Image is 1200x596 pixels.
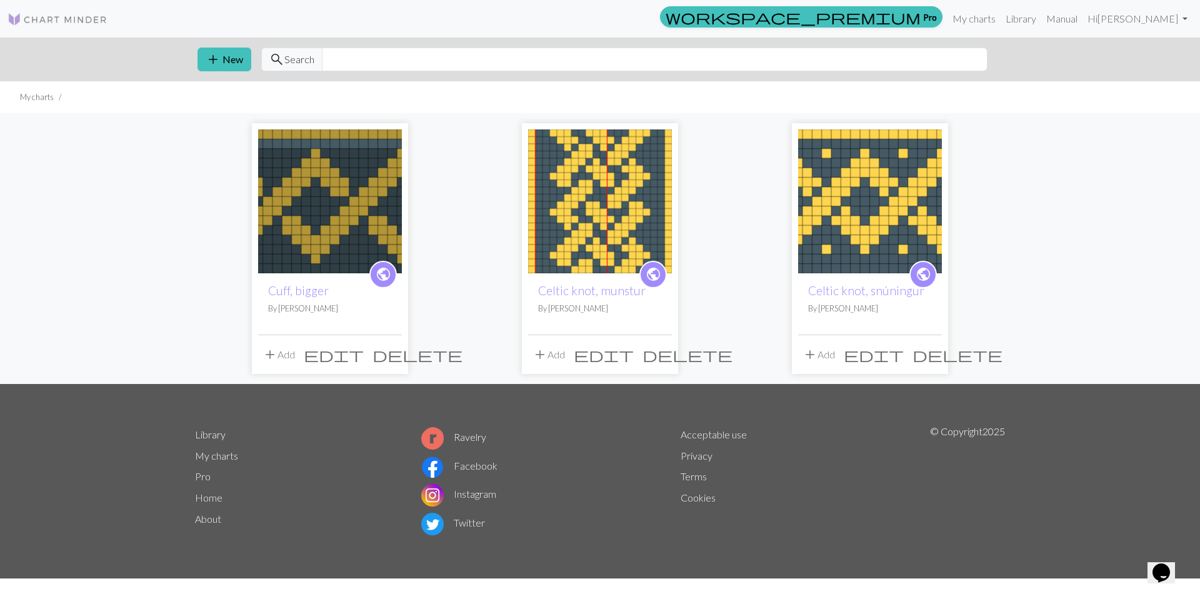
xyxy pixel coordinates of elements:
a: Pro [195,470,211,482]
img: Instagram logo [421,484,444,507]
a: Ravelry [421,431,486,443]
i: public [916,262,931,287]
button: Edit [299,343,368,366]
button: Edit [839,343,908,366]
a: Cuff, bigger [258,194,402,206]
span: edit [844,346,904,363]
button: Edit [569,343,638,366]
img: Celtic knot, munstur [528,129,672,273]
span: delete [642,346,732,363]
span: workspace_premium [666,8,921,26]
span: public [916,265,931,284]
span: Search [284,52,314,67]
span: delete [372,346,462,363]
span: edit [304,346,364,363]
span: edit [574,346,634,363]
a: About [195,513,221,525]
a: My charts [947,6,1001,31]
button: Add [798,343,839,366]
a: Celtic knot, snúningur [808,283,924,298]
img: Facebook logo [421,456,444,478]
p: By [PERSON_NAME] [268,303,392,315]
a: Hi[PERSON_NAME] [1082,6,1192,31]
a: public [639,261,667,288]
p: By [PERSON_NAME] [808,303,932,315]
a: Library [1001,6,1041,31]
a: Cuff, bigger [268,283,329,298]
button: New [197,48,251,71]
a: Terms [681,470,707,482]
a: Instagram [421,488,496,500]
a: Home [195,492,222,503]
span: public [646,265,661,284]
span: add [802,346,817,363]
a: Acceptable use [681,428,747,440]
a: My charts [195,450,238,462]
i: public [646,262,661,287]
a: Celtic knot, munstur [538,283,646,298]
p: © Copyright 2025 [930,424,1005,538]
span: public [376,265,391,284]
a: Cookies [681,492,716,503]
a: Manual [1041,6,1082,31]
span: add [262,346,277,363]
button: Delete [368,343,467,366]
button: Add [528,343,569,366]
a: Privacy [681,450,712,462]
a: Celtic knot, snúningur [798,194,942,206]
a: public [909,261,937,288]
i: Edit [844,347,904,362]
span: add [532,346,547,363]
img: Cuff, bigger [258,129,402,273]
img: Logo [7,12,107,27]
a: Pro [660,6,942,28]
a: Library [195,428,226,440]
li: My charts [20,91,54,103]
img: Twitter logo [421,513,444,535]
i: public [376,262,391,287]
i: Edit [574,347,634,362]
span: delete [912,346,1002,363]
span: search [269,51,284,68]
button: Delete [908,343,1007,366]
iframe: chat widget [1147,546,1187,583]
img: Celtic knot, snúningur [798,129,942,273]
button: Delete [638,343,737,366]
a: Celtic knot, munstur [528,194,672,206]
a: public [369,261,397,288]
span: add [206,51,221,68]
a: Twitter [421,517,485,528]
button: Add [258,343,299,366]
img: Ravelry logo [421,427,444,450]
i: Edit [304,347,364,362]
a: Facebook [421,460,497,472]
p: By [PERSON_NAME] [538,303,662,315]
